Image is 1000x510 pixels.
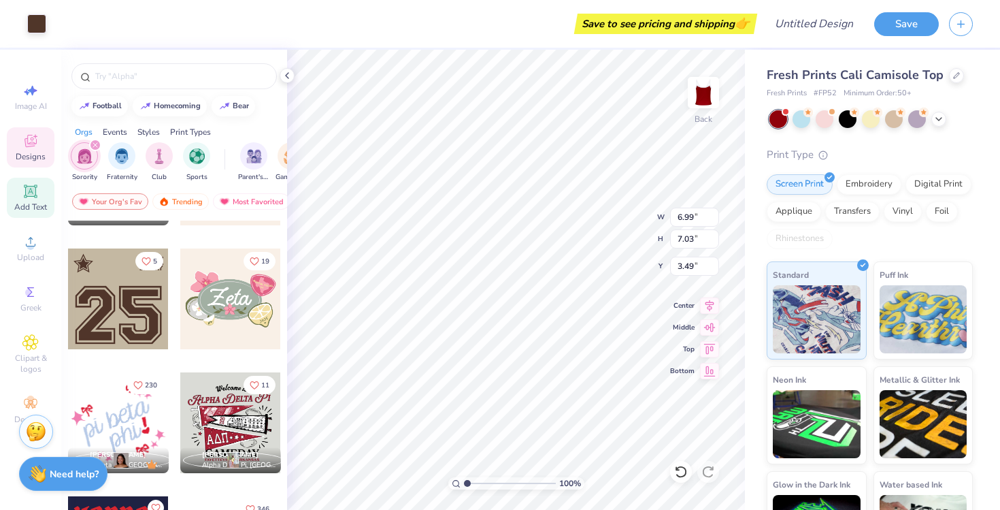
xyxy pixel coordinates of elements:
div: Applique [767,202,821,222]
img: Sorority Image [77,148,93,164]
img: Club Image [152,148,167,164]
span: Center [670,301,695,310]
span: Club [152,172,167,182]
div: Save to see pricing and shipping [578,14,754,34]
span: Fresh Prints Cali Camisole Top [767,67,944,83]
img: Metallic & Glitter Ink [880,390,967,458]
button: Like [135,252,163,270]
div: Embroidery [837,174,901,195]
div: Digital Print [905,174,971,195]
img: Sports Image [189,148,205,164]
span: Upload [17,252,44,263]
div: filter for Fraternity [107,142,137,182]
img: most_fav.gif [219,197,230,206]
span: Alpha Delta Pi, [GEOGRAPHIC_DATA][US_STATE] at [GEOGRAPHIC_DATA] [202,460,276,471]
span: 11 [261,382,269,389]
div: Transfers [825,202,880,222]
div: Screen Print [767,174,833,195]
span: Image AI [15,101,47,112]
span: 19 [261,258,269,265]
span: 230 [145,382,157,389]
span: Pi Beta Phi, [GEOGRAPHIC_DATA][US_STATE] [90,460,163,471]
span: # FP52 [814,88,837,99]
div: Trending [152,193,209,210]
div: Styles [137,126,160,138]
button: filter button [107,142,137,182]
button: filter button [146,142,173,182]
span: 👉 [735,15,750,31]
span: Parent's Weekend [238,172,269,182]
span: Greek [20,302,41,313]
div: Foil [926,202,958,222]
span: Add Text [14,202,47,212]
button: filter button [183,142,210,182]
img: trending.gif [159,197,169,206]
div: filter for Game Day [276,142,307,182]
span: Sports [186,172,207,182]
div: Most Favorited [213,193,290,210]
div: bear [233,102,249,110]
button: Like [244,252,276,270]
span: 100 % [559,477,581,490]
input: Try "Alpha" [94,69,268,83]
img: trend_line.gif [79,102,90,110]
strong: Need help? [50,468,99,481]
button: bear [212,96,255,116]
img: Game Day Image [284,148,299,164]
span: Game Day [276,172,307,182]
span: Top [670,345,695,354]
img: Parent's Weekend Image [246,148,262,164]
span: Fraternity [107,172,137,182]
div: Rhinestones [767,229,833,249]
span: Designs [16,151,46,162]
input: Untitled Design [764,10,864,37]
img: most_fav.gif [78,197,89,206]
span: 5 [153,258,157,265]
div: Your Org's Fav [72,193,148,210]
div: Orgs [75,126,93,138]
span: Sorority [72,172,97,182]
div: homecoming [154,102,201,110]
span: Neon Ink [773,372,806,387]
span: Middle [670,323,695,332]
span: [PERSON_NAME] [90,450,146,460]
div: filter for Parent's Weekend [238,142,269,182]
img: Neon Ink [773,390,861,458]
span: Clipart & logos [7,353,54,374]
div: football [93,102,122,110]
img: trend_line.gif [219,102,230,110]
span: Puff Ink [880,268,908,282]
img: Standard [773,285,861,353]
div: Back [695,113,712,125]
div: Events [103,126,127,138]
span: Bottom [670,366,695,376]
span: Fresh Prints [767,88,807,99]
span: Metallic & Glitter Ink [880,372,960,387]
button: filter button [238,142,269,182]
div: filter for Sorority [71,142,98,182]
div: Print Types [170,126,211,138]
img: Puff Ink [880,285,967,353]
button: filter button [71,142,98,182]
img: Back [690,79,717,106]
span: [PERSON_NAME] [202,450,259,460]
button: Like [244,376,276,394]
button: filter button [276,142,307,182]
button: Save [874,12,939,36]
div: Vinyl [884,202,922,222]
span: Glow in the Dark Ink [773,477,850,492]
img: Fraternity Image [114,148,129,164]
div: Print Type [767,147,973,163]
span: Water based Ink [880,477,942,492]
span: Standard [773,268,809,282]
button: football [71,96,128,116]
img: trend_line.gif [140,102,151,110]
span: Minimum Order: 50 + [844,88,912,99]
button: Like [127,376,163,394]
div: filter for Club [146,142,173,182]
button: homecoming [133,96,207,116]
span: Decorate [14,414,47,425]
div: filter for Sports [183,142,210,182]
